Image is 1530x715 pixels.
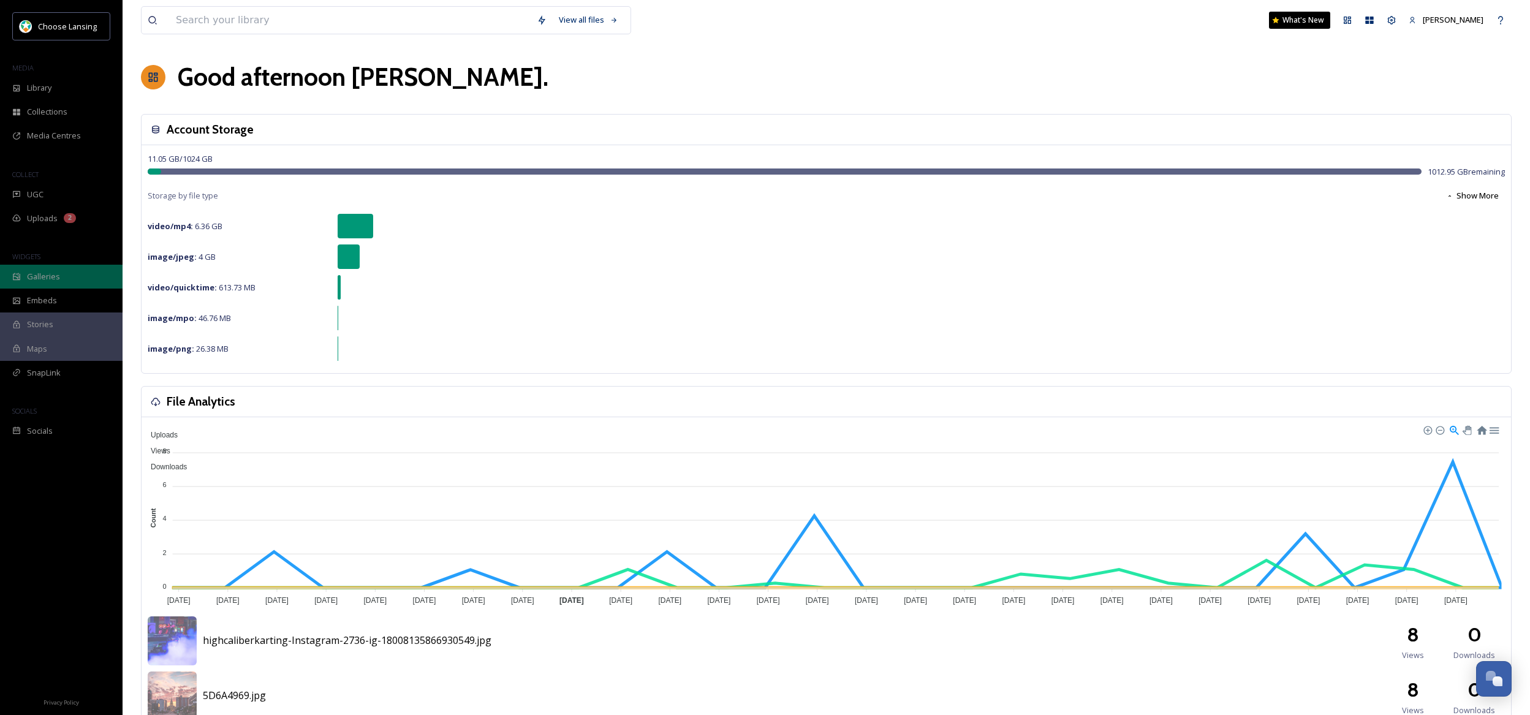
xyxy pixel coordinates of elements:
tspan: [DATE] [413,596,436,605]
span: 4 GB [148,251,216,262]
tspan: [DATE] [757,596,780,605]
div: 2 [64,213,76,223]
span: [PERSON_NAME] [1423,14,1483,25]
input: Search your library [170,7,531,34]
span: Socials [27,425,53,437]
tspan: [DATE] [462,596,485,605]
strong: image/png : [148,343,194,354]
h3: File Analytics [167,393,235,410]
span: Downloads [1453,649,1495,661]
h3: Account Storage [167,121,254,138]
tspan: [DATE] [1346,596,1369,605]
h2: 0 [1468,620,1482,649]
span: SnapLink [27,367,61,379]
h2: 8 [1407,675,1419,705]
tspan: [DATE] [708,596,731,605]
span: 6.36 GB [148,221,222,232]
strong: image/jpeg : [148,251,197,262]
a: View all files [553,8,624,32]
tspan: [DATE] [806,596,829,605]
tspan: [DATE] [904,596,927,605]
span: Collections [27,106,67,118]
span: 46.76 MB [148,312,231,323]
tspan: [DATE] [1100,596,1124,605]
tspan: [DATE] [216,596,240,605]
tspan: [DATE] [314,596,338,605]
a: What's New [1269,12,1330,29]
tspan: [DATE] [265,596,289,605]
tspan: [DATE] [1395,596,1418,605]
tspan: 6 [163,481,167,488]
tspan: [DATE] [1149,596,1173,605]
strong: video/quicktime : [148,282,217,293]
tspan: [DATE] [363,596,387,605]
span: COLLECT [12,170,39,179]
text: Count [150,508,157,528]
h2: 8 [1407,620,1419,649]
tspan: [DATE] [855,596,878,605]
tspan: [DATE] [511,596,534,605]
span: Storage by file type [148,190,218,202]
div: Zoom Out [1435,425,1444,434]
tspan: [DATE] [1444,596,1468,605]
h2: 0 [1468,675,1482,705]
h1: Good afternoon [PERSON_NAME] . [178,59,548,96]
span: WIDGETS [12,252,40,261]
tspan: [DATE] [1199,596,1222,605]
span: Maps [27,343,47,355]
span: Embeds [27,295,57,306]
tspan: [DATE] [559,596,584,605]
span: Media Centres [27,130,81,142]
span: Views [1402,649,1424,661]
span: Galleries [27,271,60,282]
span: UGC [27,189,44,200]
a: [PERSON_NAME] [1403,8,1490,32]
span: 5D6A4969.jpg [203,689,266,702]
span: Uploads [27,213,58,224]
span: 613.73 MB [148,282,256,293]
tspan: [DATE] [953,596,976,605]
tspan: [DATE] [1248,596,1271,605]
strong: video/mp4 : [148,221,193,232]
div: Reset Zoom [1476,424,1486,434]
span: highcaliberkarting-Instagram-2736-ig-18008135866930549.jpg [203,634,491,647]
strong: image/mpo : [148,312,197,323]
tspan: [DATE] [1002,596,1026,605]
span: Choose Lansing [38,21,97,32]
span: 26.38 MB [148,343,229,354]
div: Zoom In [1423,425,1431,434]
a: Privacy Policy [44,694,79,709]
span: Privacy Policy [44,698,79,706]
img: logo.jpeg [20,20,32,32]
div: Menu [1488,424,1499,434]
div: Panning [1463,426,1470,433]
div: Selection Zoom [1449,424,1459,434]
tspan: 2 [163,549,167,556]
button: Open Chat [1476,661,1512,697]
span: Views [142,447,170,455]
span: Uploads [142,431,178,439]
tspan: [DATE] [1051,596,1075,605]
span: MEDIA [12,63,34,72]
span: Downloads [142,463,187,471]
span: Stories [27,319,53,330]
img: ea2f3014-dd01-4ea4-a5a4-9648b1e697db.jpg [148,616,197,665]
tspan: [DATE] [609,596,632,605]
tspan: 8 [163,447,167,455]
span: SOCIALS [12,406,37,415]
tspan: [DATE] [1297,596,1320,605]
tspan: 4 [163,515,167,522]
tspan: [DATE] [658,596,681,605]
span: 1012.95 GB remaining [1428,166,1505,178]
span: 11.05 GB / 1024 GB [148,153,213,164]
button: Show More [1440,184,1505,208]
span: Library [27,82,51,94]
tspan: 0 [163,583,167,590]
tspan: [DATE] [167,596,191,605]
